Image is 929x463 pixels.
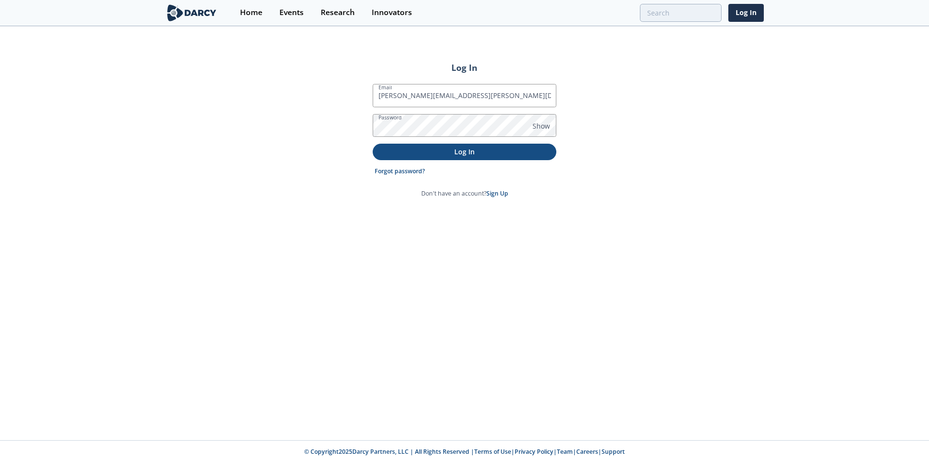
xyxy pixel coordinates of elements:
a: Log In [728,4,764,22]
p: Don't have an account? [421,189,508,198]
input: Advanced Search [640,4,722,22]
a: Privacy Policy [515,447,553,456]
p: © Copyright 2025 Darcy Partners, LLC | All Rights Reserved | | | | | [105,447,824,456]
span: Show [533,121,550,131]
button: Log In [373,144,556,160]
img: logo-wide.svg [165,4,218,21]
a: Sign Up [486,189,508,198]
a: Terms of Use [474,447,511,456]
div: Events [279,9,304,17]
p: Log In [379,147,550,157]
a: Careers [576,447,598,456]
label: Email [378,83,392,91]
a: Forgot password? [375,167,425,176]
div: Innovators [372,9,412,17]
a: Team [557,447,573,456]
a: Support [602,447,625,456]
label: Password [378,114,402,121]
div: Research [321,9,355,17]
div: Home [240,9,262,17]
h2: Log In [373,61,556,74]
